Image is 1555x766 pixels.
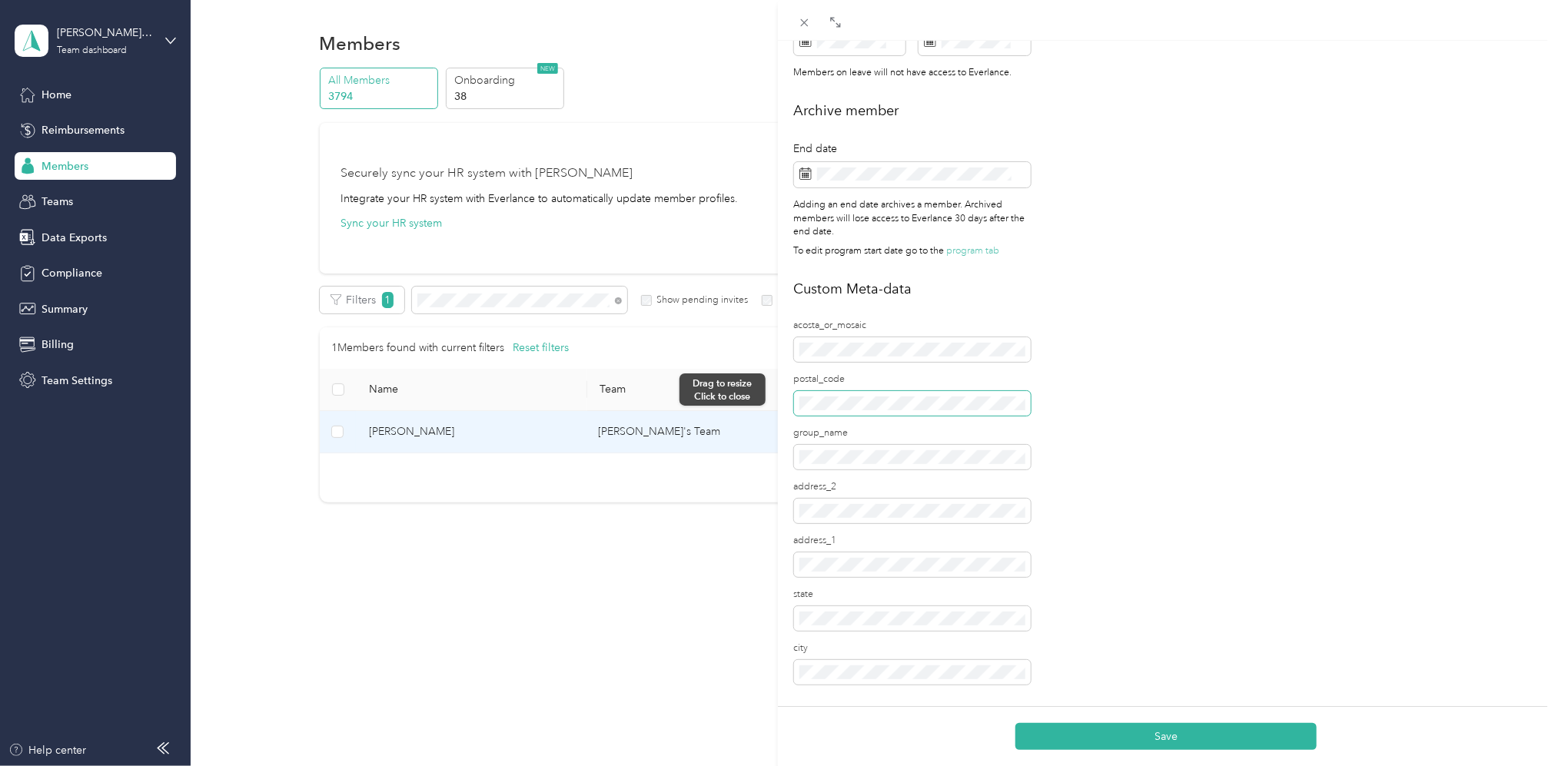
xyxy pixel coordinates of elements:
[794,534,1031,548] label: address_1
[794,244,1031,258] p: To edit program start date go to the
[794,373,1031,386] label: postal_code
[1015,723,1317,750] button: Save
[1469,680,1555,766] iframe: Everlance-gr Chat Button Frame
[794,588,1031,602] label: state
[794,141,1031,157] div: End date
[794,279,1540,300] h2: Custom Meta-data
[794,101,1540,121] h2: Archive member
[794,319,1031,333] label: acosta_or_mosaic
[794,198,1031,257] div: Adding an end date archives a member. Archived members will lose access to Everlance 30 days afte...
[794,480,1031,494] label: address_2
[794,66,1052,80] div: Members on leave will not have access to Everlance.
[794,642,1031,655] label: city
[794,426,1031,440] label: group_name
[947,245,1000,257] span: program tab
